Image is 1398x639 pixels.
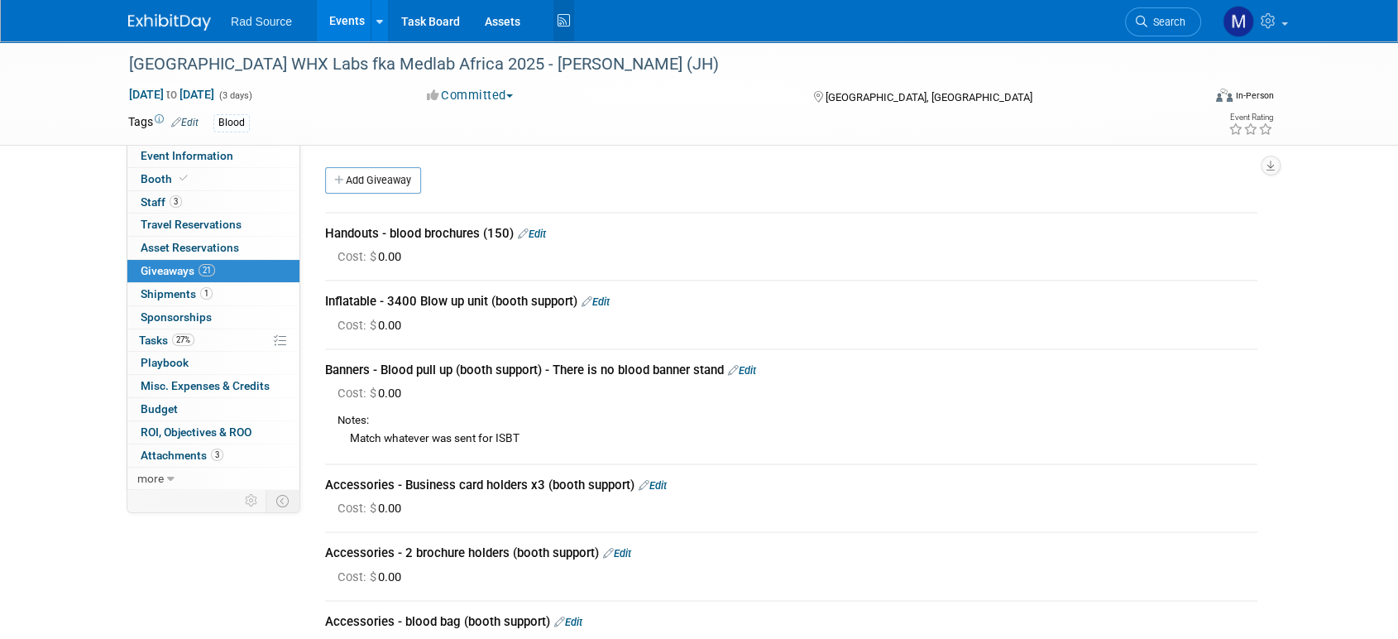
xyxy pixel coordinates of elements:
[127,306,299,329] a: Sponsorships
[1223,6,1254,37] img: Melissa Conboy
[164,88,180,101] span: to
[171,117,199,128] a: Edit
[180,174,188,183] i: Booth reservation complete
[141,241,239,254] span: Asset Reservations
[421,87,519,104] button: Committed
[325,613,1257,631] div: Accessories - blood bag (booth support)
[338,386,408,401] span: 0.00
[127,237,299,259] a: Asset Reservations
[123,50,1176,79] div: [GEOGRAPHIC_DATA] WHX Labs fka Medlab Africa 2025 - [PERSON_NAME] (JH)
[554,616,582,628] a: Edit
[127,145,299,167] a: Event Information
[213,114,250,132] div: Blood
[325,167,421,194] a: Add Giveaway
[141,172,191,185] span: Booth
[141,195,182,209] span: Staff
[139,334,194,347] span: Tasks
[141,264,215,277] span: Giveaways
[141,449,223,462] span: Attachments
[338,501,378,516] span: Cost: $
[338,413,1257,429] div: Notes:
[128,14,211,31] img: ExhibitDay
[141,149,233,162] span: Event Information
[325,477,1257,494] div: Accessories - Business card holders x3 (booth support)
[728,364,756,377] a: Edit
[1235,89,1274,102] div: In-Person
[825,91,1032,103] span: [GEOGRAPHIC_DATA], [GEOGRAPHIC_DATA]
[141,310,212,324] span: Sponsorships
[338,249,408,264] span: 0.00
[128,113,199,132] td: Tags
[338,249,378,264] span: Cost: $
[1147,16,1185,28] span: Search
[127,352,299,374] a: Playbook
[518,228,546,240] a: Edit
[127,214,299,236] a: Travel Reservations
[141,425,251,439] span: ROI, Objectives & ROO
[603,547,631,560] a: Edit
[325,362,1257,379] div: Banners - Blood pull up (booth support) - There is no blood banner stand
[231,15,292,28] span: Rad Source
[127,444,299,467] a: Attachments3
[582,295,610,308] a: Edit
[237,490,266,512] td: Personalize Event Tab Strip
[338,318,378,333] span: Cost: $
[338,386,378,401] span: Cost: $
[127,329,299,352] a: Tasks27%
[141,379,270,392] span: Misc. Expenses & Credits
[141,402,178,416] span: Budget
[1228,113,1273,122] div: Event Rating
[338,501,408,516] span: 0.00
[338,569,408,584] span: 0.00
[1104,86,1274,111] div: Event Format
[1216,89,1233,102] img: Format-Inperson.png
[266,490,300,512] td: Toggle Event Tabs
[325,545,1257,562] div: Accessories - 2 brochure holders (booth support)
[127,421,299,444] a: ROI, Objectives & ROO
[127,375,299,397] a: Misc. Expenses & Credits
[200,287,213,300] span: 1
[141,356,189,369] span: Playbook
[127,260,299,282] a: Giveaways21
[325,293,1257,310] div: Inflatable - 3400 Blow up unit (booth support)
[127,398,299,420] a: Budget
[639,479,667,492] a: Edit
[170,195,182,208] span: 3
[338,569,378,584] span: Cost: $
[211,449,223,461] span: 3
[127,191,299,214] a: Staff3
[127,283,299,305] a: Shipments1
[199,264,215,276] span: 21
[141,218,242,231] span: Travel Reservations
[127,168,299,190] a: Booth
[338,318,408,333] span: 0.00
[127,468,299,490] a: more
[128,87,215,102] span: [DATE] [DATE]
[325,225,1257,243] div: Handouts - blood brochures (150)
[137,472,164,485] span: more
[172,334,194,346] span: 27%
[218,90,252,101] span: (3 days)
[141,287,213,300] span: Shipments
[338,429,1257,447] div: Match whatever was sent for ISBT
[1125,7,1201,36] a: Search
